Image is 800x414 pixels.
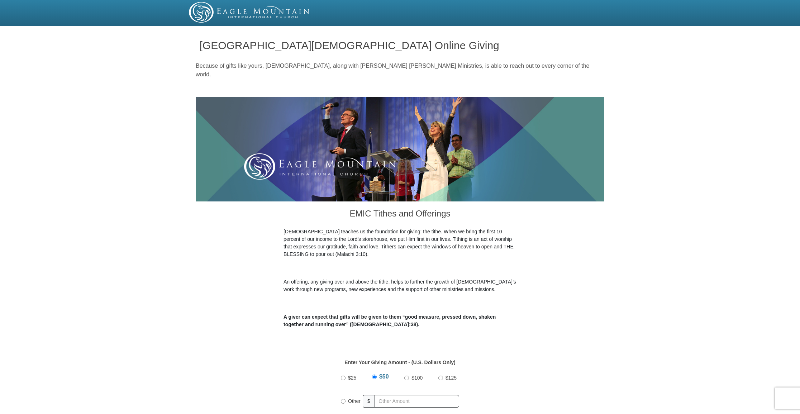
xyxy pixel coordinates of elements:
[196,62,604,79] p: Because of gifts like yours, [DEMOGRAPHIC_DATA], along with [PERSON_NAME] [PERSON_NAME] Ministrie...
[344,360,455,365] strong: Enter Your Giving Amount - (U.S. Dollars Only)
[348,398,361,404] span: Other
[348,375,356,381] span: $25
[446,375,457,381] span: $125
[375,395,459,408] input: Other Amount
[284,228,516,258] p: [DEMOGRAPHIC_DATA] teaches us the foundation for giving: the tithe. When we bring the first 10 pe...
[200,39,601,51] h1: [GEOGRAPHIC_DATA][DEMOGRAPHIC_DATA] Online Giving
[379,373,389,380] span: $50
[189,2,310,23] img: EMIC
[411,375,423,381] span: $100
[284,278,516,293] p: An offering, any giving over and above the tithe, helps to further the growth of [DEMOGRAPHIC_DAT...
[363,395,375,408] span: $
[284,314,496,327] b: A giver can expect that gifts will be given to them “good measure, pressed down, shaken together ...
[284,201,516,228] h3: EMIC Tithes and Offerings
